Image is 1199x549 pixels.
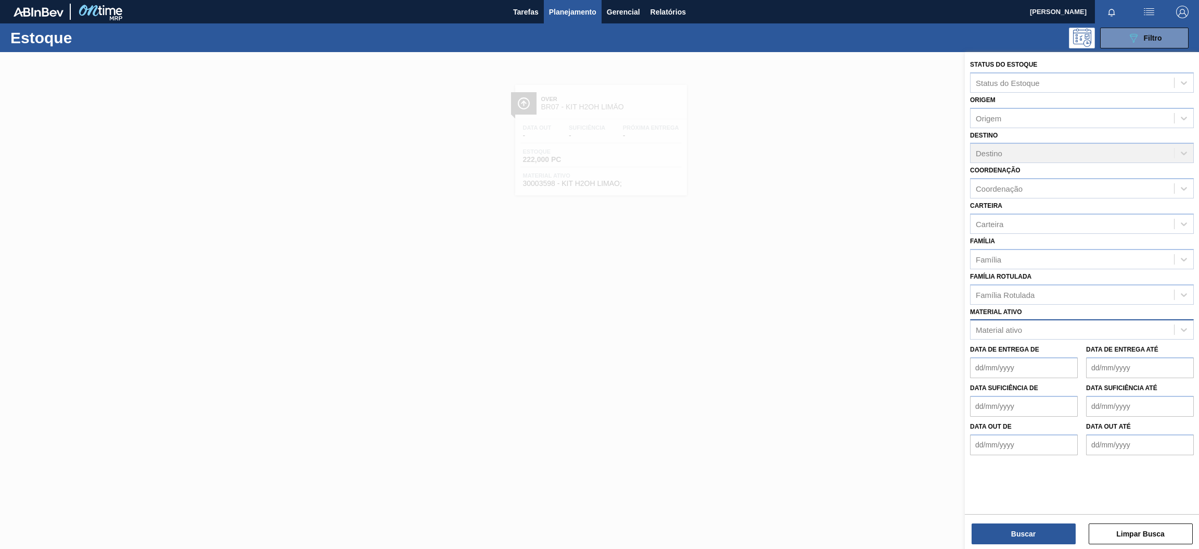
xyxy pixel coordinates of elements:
[1095,5,1128,19] button: Notificações
[970,202,1002,209] label: Carteira
[976,78,1040,87] div: Status do Estoque
[1086,357,1194,378] input: dd/mm/yyyy
[970,273,1031,280] label: Família Rotulada
[1086,396,1194,417] input: dd/mm/yyyy
[1100,28,1189,48] button: Filtro
[976,326,1022,334] div: Material ativo
[14,7,63,17] img: TNhmsLtSVTkK8tSr43FrP2fwEKptu5GPRR3wAAAABJRU5ErkJggg==
[513,6,539,18] span: Tarefas
[970,308,1022,316] label: Material ativo
[1144,34,1162,42] span: Filtro
[970,384,1038,392] label: Data suficiência de
[1143,6,1155,18] img: userActions
[1086,423,1131,430] label: Data out até
[10,32,170,44] h1: Estoque
[970,357,1078,378] input: dd/mm/yyyy
[1086,384,1157,392] label: Data suficiência até
[1086,346,1158,353] label: Data de Entrega até
[976,255,1001,264] div: Família
[970,238,995,245] label: Família
[1086,434,1194,455] input: dd/mm/yyyy
[607,6,640,18] span: Gerencial
[976,184,1023,193] div: Coordenação
[970,423,1012,430] label: Data out de
[976,114,1001,122] div: Origem
[650,6,686,18] span: Relatórios
[976,219,1003,228] div: Carteira
[970,132,998,139] label: Destino
[970,167,1021,174] label: Coordenação
[976,290,1035,299] div: Família Rotulada
[970,346,1039,353] label: Data de Entrega de
[970,96,996,104] label: Origem
[549,6,596,18] span: Planejamento
[1069,28,1095,48] div: Pogramando: nenhum usuário selecionado
[970,434,1078,455] input: dd/mm/yyyy
[1176,6,1189,18] img: Logout
[970,396,1078,417] input: dd/mm/yyyy
[970,61,1037,68] label: Status do Estoque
